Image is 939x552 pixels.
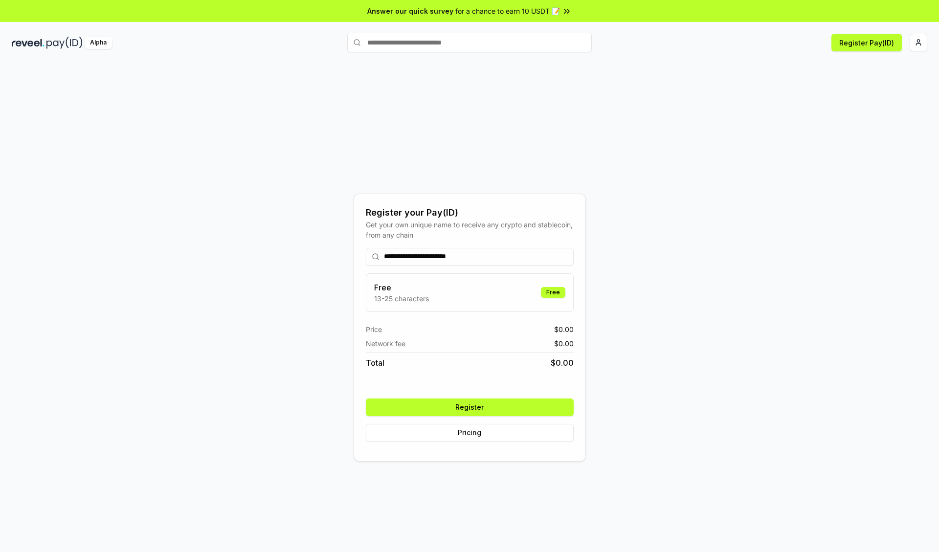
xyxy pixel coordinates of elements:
[554,338,574,349] span: $ 0.00
[374,293,429,304] p: 13-25 characters
[831,34,902,51] button: Register Pay(ID)
[374,282,429,293] h3: Free
[366,424,574,442] button: Pricing
[541,287,565,298] div: Free
[366,398,574,416] button: Register
[366,357,384,369] span: Total
[551,357,574,369] span: $ 0.00
[46,37,83,49] img: pay_id
[366,220,574,240] div: Get your own unique name to receive any crypto and stablecoin, from any chain
[366,338,405,349] span: Network fee
[12,37,45,49] img: reveel_dark
[367,6,453,16] span: Answer our quick survey
[366,206,574,220] div: Register your Pay(ID)
[85,37,112,49] div: Alpha
[366,324,382,334] span: Price
[554,324,574,334] span: $ 0.00
[455,6,560,16] span: for a chance to earn 10 USDT 📝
